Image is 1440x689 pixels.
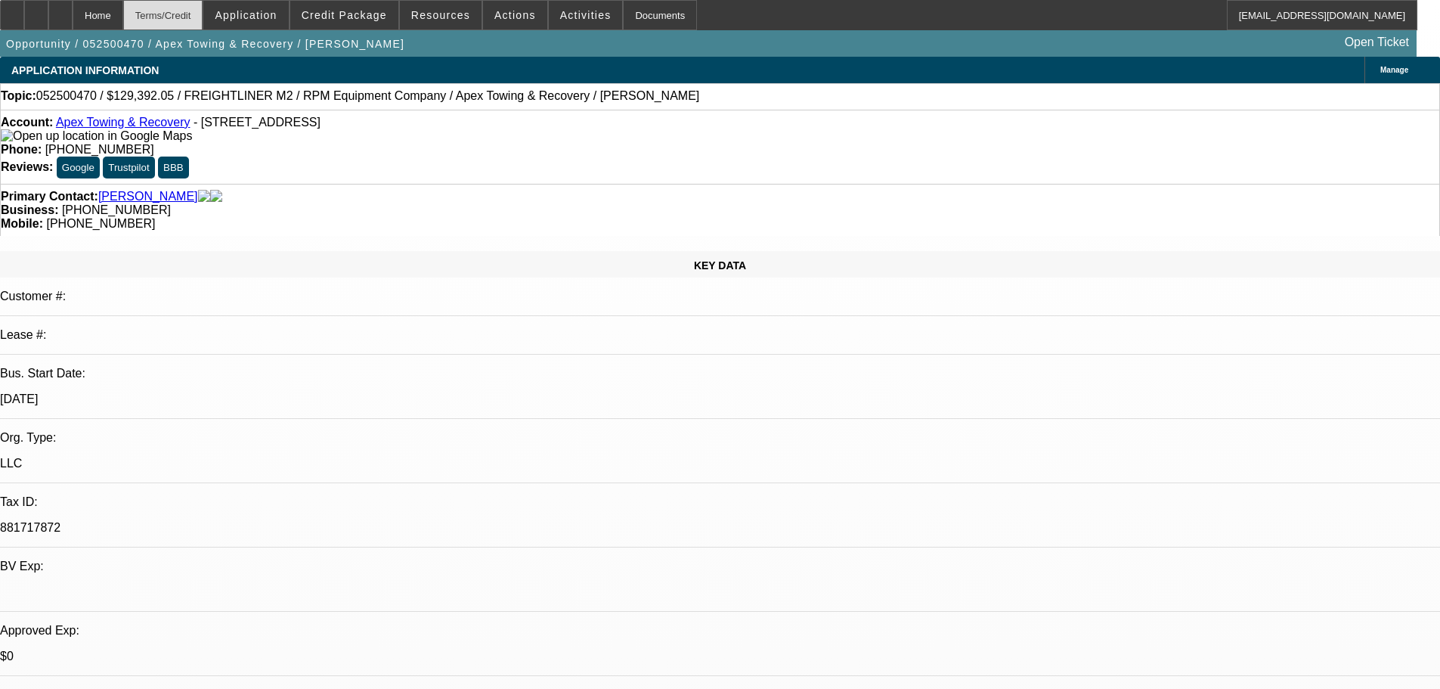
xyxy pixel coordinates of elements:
[1,143,42,156] strong: Phone:
[1,129,192,142] a: View Google Maps
[1,116,53,129] strong: Account:
[694,259,746,272] span: KEY DATA
[1,190,98,203] strong: Primary Contact:
[1,160,53,173] strong: Reviews:
[560,9,612,21] span: Activities
[62,203,171,216] span: [PHONE_NUMBER]
[46,217,155,230] span: [PHONE_NUMBER]
[158,157,189,178] button: BBB
[1339,29,1415,55] a: Open Ticket
[57,157,100,178] button: Google
[483,1,547,29] button: Actions
[203,1,288,29] button: Application
[290,1,398,29] button: Credit Package
[302,9,387,21] span: Credit Package
[11,64,159,76] span: APPLICATION INFORMATION
[6,38,404,50] span: Opportunity / 052500470 / Apex Towing & Recovery / [PERSON_NAME]
[194,116,321,129] span: - [STREET_ADDRESS]
[36,89,699,103] span: 052500470 / $129,392.05 / FREIGHTLINER M2 / RPM Equipment Company / Apex Towing & Recovery / [PER...
[45,143,154,156] span: [PHONE_NUMBER]
[1380,66,1408,74] span: Manage
[1,203,58,216] strong: Business:
[1,129,192,143] img: Open up location in Google Maps
[198,190,210,203] img: facebook-icon.png
[210,190,222,203] img: linkedin-icon.png
[494,9,536,21] span: Actions
[103,157,154,178] button: Trustpilot
[215,9,277,21] span: Application
[98,190,198,203] a: [PERSON_NAME]
[411,9,470,21] span: Resources
[400,1,482,29] button: Resources
[549,1,623,29] button: Activities
[56,116,190,129] a: Apex Towing & Recovery
[1,89,36,103] strong: Topic:
[1,217,43,230] strong: Mobile:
